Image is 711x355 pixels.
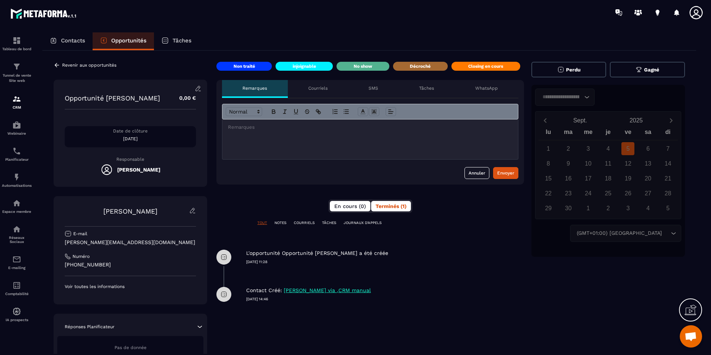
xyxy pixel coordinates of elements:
[73,231,87,237] p: E-mail
[376,203,406,209] span: Terminés (1)
[12,95,21,103] img: formation
[2,219,32,249] a: social-networksocial-networkRéseaux Sociaux
[115,345,147,350] span: Pas de donnée
[497,169,514,177] div: Envoyer
[2,31,32,57] a: formationformationTableau de bord
[2,318,32,322] p: IA prospects
[111,37,147,44] p: Opportunités
[294,220,315,226] p: COURRIELS
[103,207,157,215] a: [PERSON_NAME]
[566,67,580,73] span: Perdu
[12,281,21,290] img: accountant
[2,131,32,135] p: Webinaire
[2,292,32,296] p: Comptabilité
[2,105,32,109] p: CRM
[2,275,32,301] a: accountantaccountantComptabilité
[12,62,21,71] img: formation
[93,32,154,50] a: Opportunités
[293,63,316,69] p: injoignable
[154,32,199,50] a: Tâches
[65,261,196,268] p: [PHONE_NUMBER]
[246,297,524,302] p: [DATE] 14:46
[2,266,32,270] p: E-mailing
[242,85,267,91] p: Remarques
[419,85,434,91] p: Tâches
[354,63,372,69] p: No show
[322,220,336,226] p: TÂCHES
[2,193,32,219] a: automationsautomationsEspace membre
[464,167,489,179] button: Annuler
[308,85,328,91] p: Courriels
[468,63,503,69] p: Closing en cours
[2,157,32,161] p: Planificateur
[12,36,21,45] img: formation
[234,63,255,69] p: Non traité
[2,73,32,83] p: Tunnel de vente Site web
[610,62,685,77] button: Gagné
[274,220,286,226] p: NOTES
[531,62,607,77] button: Perdu
[2,249,32,275] a: emailemailE-mailing
[65,239,196,246] p: [PERSON_NAME][EMAIL_ADDRESS][DOMAIN_NAME]
[330,201,370,211] button: En cours (0)
[2,57,32,89] a: formationformationTunnel de vente Site web
[65,136,196,142] p: [DATE]
[62,63,116,68] p: Revenir aux opportunités
[10,7,77,20] img: logo
[61,37,85,44] p: Contacts
[12,199,21,208] img: automations
[257,220,267,226] p: TOUT
[680,325,702,348] a: Ouvrir le chat
[2,47,32,51] p: Tableau de bord
[73,253,90,259] p: Numéro
[12,121,21,129] img: automations
[475,85,498,91] p: WhatsApp
[369,85,378,91] p: SMS
[334,203,366,209] span: En cours (0)
[644,67,659,73] span: Gagné
[371,201,411,211] button: Terminés (1)
[65,157,196,162] p: Responsable
[410,63,431,69] p: Décroché
[173,37,192,44] p: Tâches
[12,173,21,182] img: automations
[172,91,196,105] p: 0,00 €
[344,220,382,226] p: JOURNAUX D'APPELS
[12,147,21,156] img: scheduler
[12,255,21,264] img: email
[246,259,524,265] p: [DATE] 11:28
[65,324,115,330] p: Réponses Planificateur
[42,32,93,50] a: Contacts
[2,141,32,167] a: schedulerschedulerPlanificateur
[12,225,21,234] img: social-network
[284,287,371,294] p: [PERSON_NAME] via ,CRM manual
[246,250,388,257] p: L'opportunité Opportunité [PERSON_NAME] a été créée
[2,89,32,115] a: formationformationCRM
[2,167,32,193] a: automationsautomationsAutomatisations
[2,183,32,188] p: Automatisations
[65,94,160,102] p: Opportunité [PERSON_NAME]
[65,284,196,290] p: Voir toutes les informations
[493,167,518,179] button: Envoyer
[246,287,282,294] p: Contact Créé:
[12,307,21,316] img: automations
[2,236,32,244] p: Réseaux Sociaux
[2,210,32,214] p: Espace membre
[117,167,160,173] h5: [PERSON_NAME]
[65,128,196,134] p: Date de clôture
[2,115,32,141] a: automationsautomationsWebinaire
